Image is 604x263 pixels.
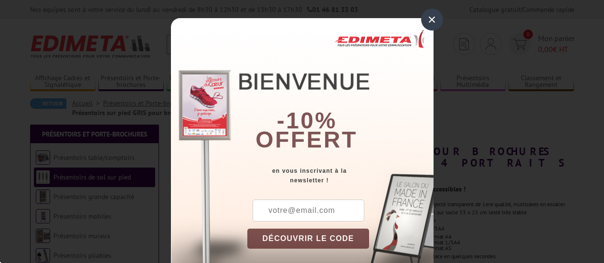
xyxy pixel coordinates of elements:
input: votre@email.com [253,200,364,221]
b: -10% [277,108,337,133]
div: × [421,9,443,31]
font: offert [255,127,358,152]
div: en vous inscrivant à la newsletter ! [247,166,434,185]
button: DÉCOUVRIR LE CODE [247,229,370,249]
